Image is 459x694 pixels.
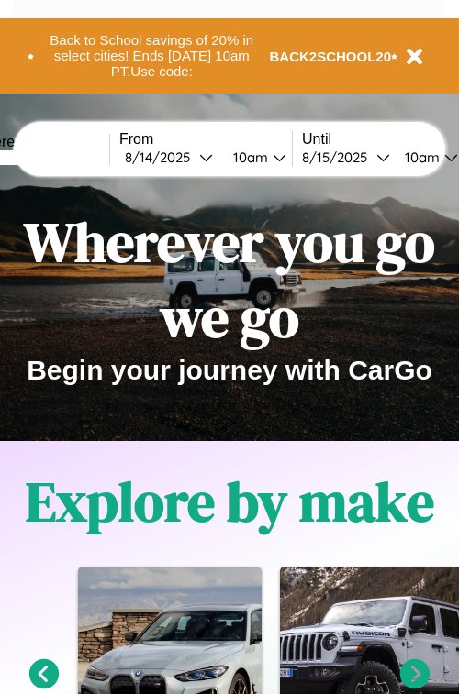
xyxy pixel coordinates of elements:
button: 8/14/2025 [119,148,218,167]
div: 10am [396,149,444,166]
div: 10am [224,149,273,166]
h1: Explore by make [26,464,434,539]
b: BACK2SCHOOL20 [270,49,392,64]
div: 8 / 14 / 2025 [125,149,199,166]
button: 10am [218,148,292,167]
button: Back to School savings of 20% in select cities! Ends [DATE] 10am PT.Use code: [34,28,270,84]
label: From [119,131,292,148]
div: 8 / 15 / 2025 [302,149,376,166]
